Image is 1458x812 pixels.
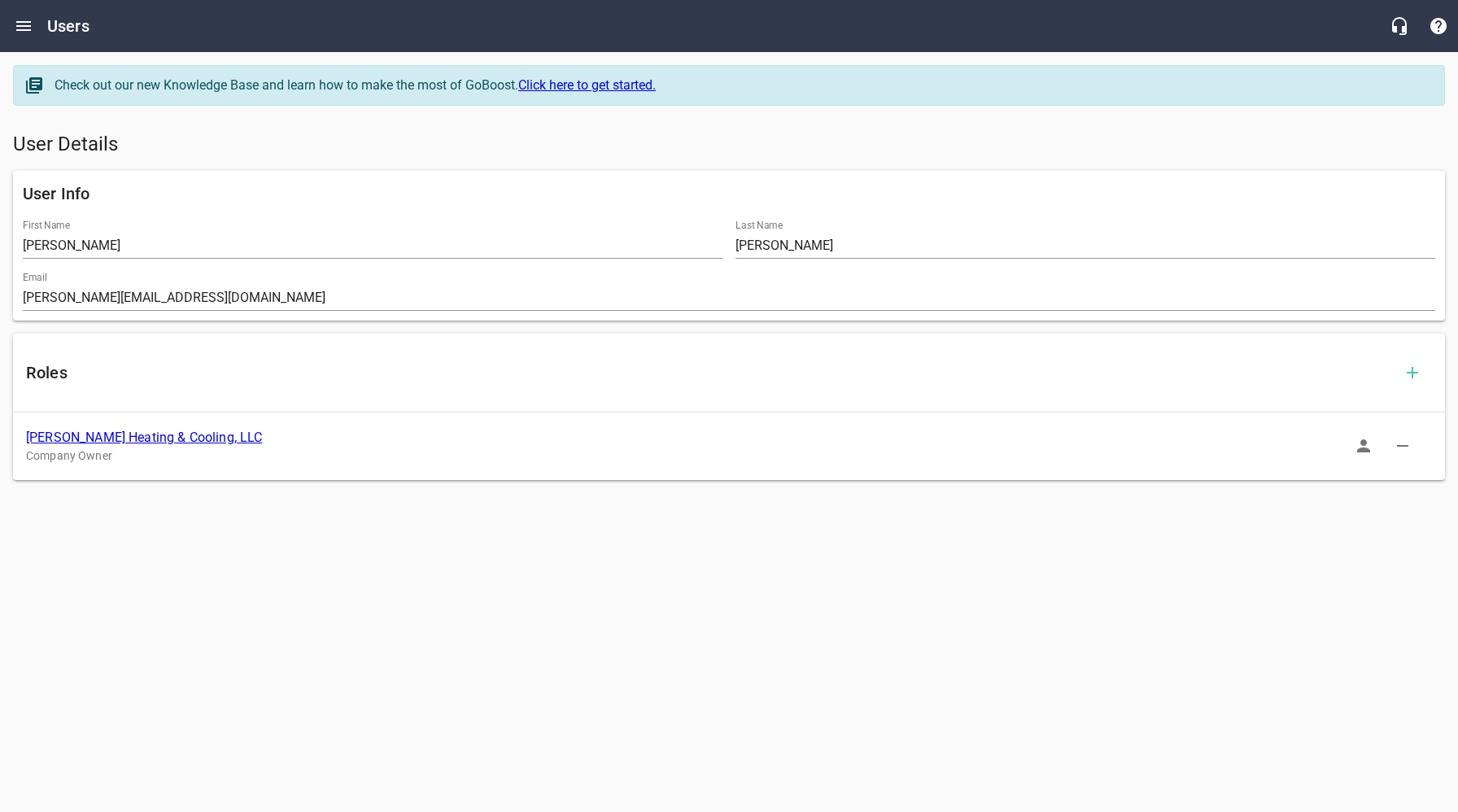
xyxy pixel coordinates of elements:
[1380,7,1419,46] button: Live Chat
[23,181,1435,207] h6: User Info
[26,447,1406,465] p: Company Owner
[47,13,89,39] h6: Users
[1393,353,1432,392] button: Add Role
[1383,426,1422,465] button: Delete Role
[23,273,47,282] label: Email
[55,76,1428,95] div: Check out our new Knowledge Base and learn how to make the most of GoBoost.
[1419,7,1458,46] button: Support Portal
[13,132,1445,158] h5: User Details
[518,77,656,93] a: Click here to get started.
[26,360,1393,386] h6: Roles
[1344,426,1383,465] button: Sign In as Role
[4,7,43,46] button: Open drawer
[23,220,70,230] label: First Name
[736,220,783,230] label: Last Name
[26,430,262,445] a: [PERSON_NAME] Heating & Cooling, LLC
